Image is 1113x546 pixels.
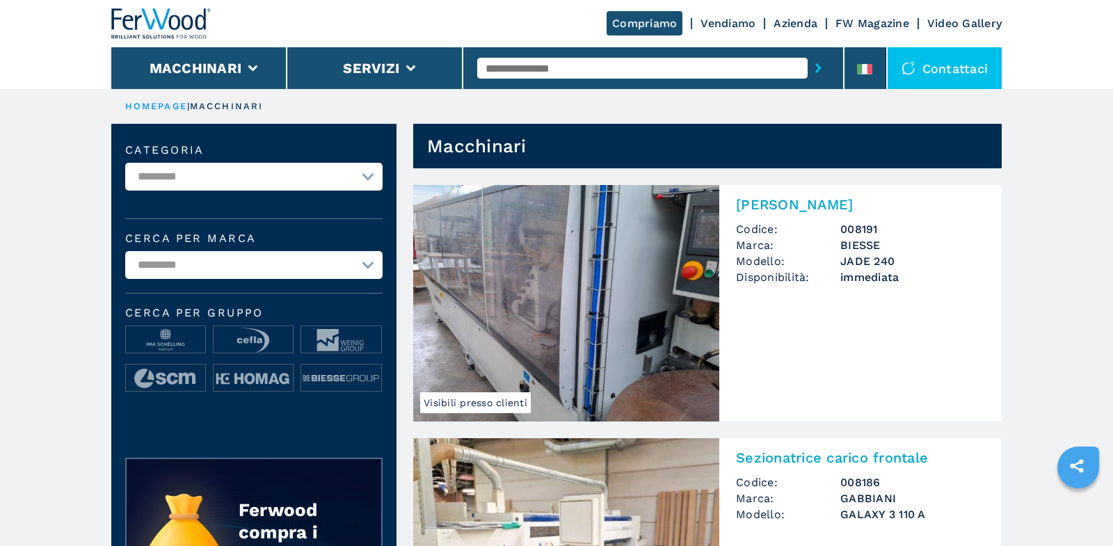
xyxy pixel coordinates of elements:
[840,474,985,490] h3: 008186
[840,253,985,269] h3: JADE 240
[808,52,829,84] button: submit-button
[840,221,985,237] h3: 008191
[125,145,383,156] label: Categoria
[126,364,205,392] img: image
[301,326,381,354] img: image
[840,237,985,253] h3: BIESSE
[111,8,211,39] img: Ferwood
[888,47,1002,89] div: Contattaci
[1059,449,1094,483] a: sharethis
[736,269,840,285] span: Disponibilità:
[774,17,817,30] a: Azienda
[902,61,915,75] img: Contattaci
[187,101,190,111] span: |
[840,506,985,522] h3: GALAXY 3 110 A
[126,326,205,354] img: image
[736,196,985,213] h2: [PERSON_NAME]
[927,17,1002,30] a: Video Gallery
[1054,483,1103,536] iframe: Chat
[125,101,187,111] a: HOMEPAGE
[343,60,399,77] button: Servizi
[150,60,242,77] button: Macchinari
[736,221,840,237] span: Codice:
[214,364,293,392] img: image
[840,490,985,506] h3: GABBIANI
[125,307,383,319] span: Cerca per Gruppo
[736,506,840,522] span: Modello:
[413,185,719,421] img: Bordatrice Singola BIESSE JADE 240
[125,233,383,244] label: Cerca per marca
[736,449,985,466] h2: Sezionatrice carico frontale
[420,392,531,413] span: Visibili presso clienti
[736,253,840,269] span: Modello:
[736,490,840,506] span: Marca:
[835,17,909,30] a: FW Magazine
[736,237,840,253] span: Marca:
[214,326,293,354] img: image
[190,100,263,113] p: macchinari
[301,364,381,392] img: image
[700,17,755,30] a: Vendiamo
[413,185,1002,421] a: Bordatrice Singola BIESSE JADE 240Visibili presso clienti[PERSON_NAME]Codice:008191Marca:BIESSEMo...
[427,135,527,157] h1: Macchinari
[736,474,840,490] span: Codice:
[840,269,985,285] span: immediata
[607,11,682,35] a: Compriamo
